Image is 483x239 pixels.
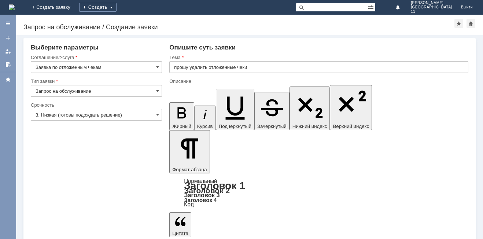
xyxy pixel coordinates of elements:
[184,186,230,195] a: Заголовок 2
[333,124,369,129] span: Верхний индекс
[197,124,213,129] span: Курсив
[31,44,99,51] span: Выберите параметры
[9,4,15,10] a: Перейти на домашнюю страницу
[184,197,217,203] a: Заголовок 4
[169,179,468,207] div: Формат абзаца
[411,5,452,10] span: [GEOGRAPHIC_DATA]
[184,178,217,184] a: Нормальный
[292,124,327,129] span: Нижний индекс
[216,89,254,130] button: Подчеркнутый
[23,23,454,31] div: Запрос на обслуживание / Создание заявки
[31,55,161,60] div: Соглашение/Услуга
[169,130,210,173] button: Формат абзаца
[184,201,194,208] a: Код
[194,106,216,130] button: Курсив
[79,3,117,12] div: Создать
[9,4,15,10] img: logo
[368,3,375,10] span: Расширенный поиск
[172,231,188,236] span: Цитата
[254,92,290,130] button: Зачеркнутый
[467,19,475,28] div: Сделать домашней страницей
[31,79,161,84] div: Тип заявки
[2,32,14,44] a: Создать заявку
[454,19,463,28] div: Добавить в избранное
[411,1,452,5] span: [PERSON_NAME]
[169,102,194,130] button: Жирный
[172,124,191,129] span: Жирный
[169,55,467,60] div: Тема
[2,59,14,70] a: Мои согласования
[330,85,372,130] button: Верхний индекс
[184,180,245,191] a: Заголовок 1
[411,10,452,14] span: 11
[2,45,14,57] a: Мои заявки
[184,192,220,198] a: Заголовок 3
[31,103,161,107] div: Срочность
[290,87,330,130] button: Нижний индекс
[172,167,207,172] span: Формат абзаца
[169,44,236,51] span: Опишите суть заявки
[169,212,191,237] button: Цитата
[169,79,467,84] div: Описание
[219,124,251,129] span: Подчеркнутый
[257,124,287,129] span: Зачеркнутый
